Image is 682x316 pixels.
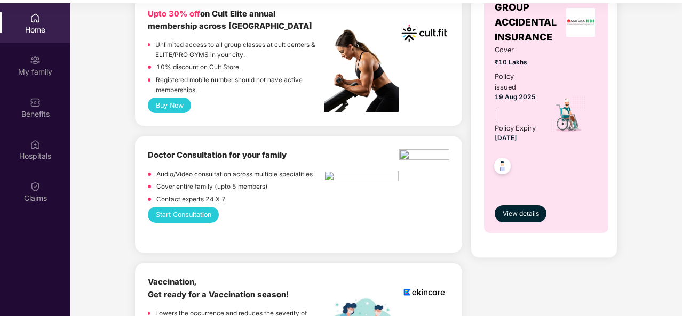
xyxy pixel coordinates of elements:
[30,139,41,150] img: svg+xml;base64,PHN2ZyBpZD0iSG9zcGl0YWxzIiB4bWxucz0iaHR0cDovL3d3dy53My5vcmcvMjAwMC9zdmciIHdpZHRoPS...
[495,45,536,55] span: Cover
[495,134,517,142] span: [DATE]
[399,276,449,308] img: logoEkincare.png
[30,181,41,192] img: svg+xml;base64,PHN2ZyBpZD0iQ2xhaW0iIHhtbG5zPSJodHRwOi8vd3d3LnczLm9yZy8yMDAwL3N2ZyIgd2lkdGg9IjIwIi...
[156,169,313,180] p: Audio/Video consultation across multiple specialities
[495,58,536,68] span: ₹10 Lakhs
[148,150,287,160] b: Doctor Consultation for your family
[495,71,536,93] div: Policy issued
[156,75,324,95] p: Registered mobile number should not have active memberships.
[30,97,41,108] img: svg+xml;base64,PHN2ZyBpZD0iQmVuZWZpdHMiIHhtbG5zPSJodHRwOi8vd3d3LnczLm9yZy8yMDAwL3N2ZyIgd2lkdGg9Ij...
[495,123,536,134] div: Policy Expiry
[156,182,268,192] p: Cover entire family (upto 5 members)
[489,155,516,181] img: svg+xml;base64,PHN2ZyB4bWxucz0iaHR0cDovL3d3dy53My5vcmcvMjAwMC9zdmciIHdpZHRoPSI0OC45NDMiIGhlaWdodD...
[324,29,399,112] img: pc2.png
[148,9,200,19] b: Upto 30% off
[566,8,595,37] img: insurerLogo
[148,277,289,299] b: Vaccination, Get ready for a Vaccination season!
[155,40,324,60] p: Unlimited access to all group classes at cult centers & ELITE/PRO GYMS in your city.
[495,205,546,222] button: View details
[30,13,41,23] img: svg+xml;base64,PHN2ZyBpZD0iSG9tZSIgeG1sbnM9Imh0dHA6Ly93d3cudzMub3JnLzIwMDAvc3ZnIiB3aWR0aD0iMjAiIG...
[550,96,586,133] img: icon
[399,8,449,58] img: cult.png
[503,209,539,219] span: View details
[148,9,312,31] b: on Cult Elite annual membership across [GEOGRAPHIC_DATA]
[30,55,41,66] img: svg+xml;base64,PHN2ZyB3aWR0aD0iMjAiIGhlaWdodD0iMjAiIHZpZXdCb3g9IjAgMCAyMCAyMCIgZmlsbD0ibm9uZSIgeG...
[156,62,241,72] p: 10% discount on Cult Store.
[156,195,226,205] p: Contact experts 24 X 7
[495,93,536,101] span: 19 Aug 2025
[399,149,449,163] img: physica%20-%20Edited.png
[324,171,399,184] img: pngtree-physiotherapy-physiotherapist-rehab-disability-stretching-png-image_6063262.png
[148,207,219,222] button: Start Consultation
[148,98,191,113] button: Buy Now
